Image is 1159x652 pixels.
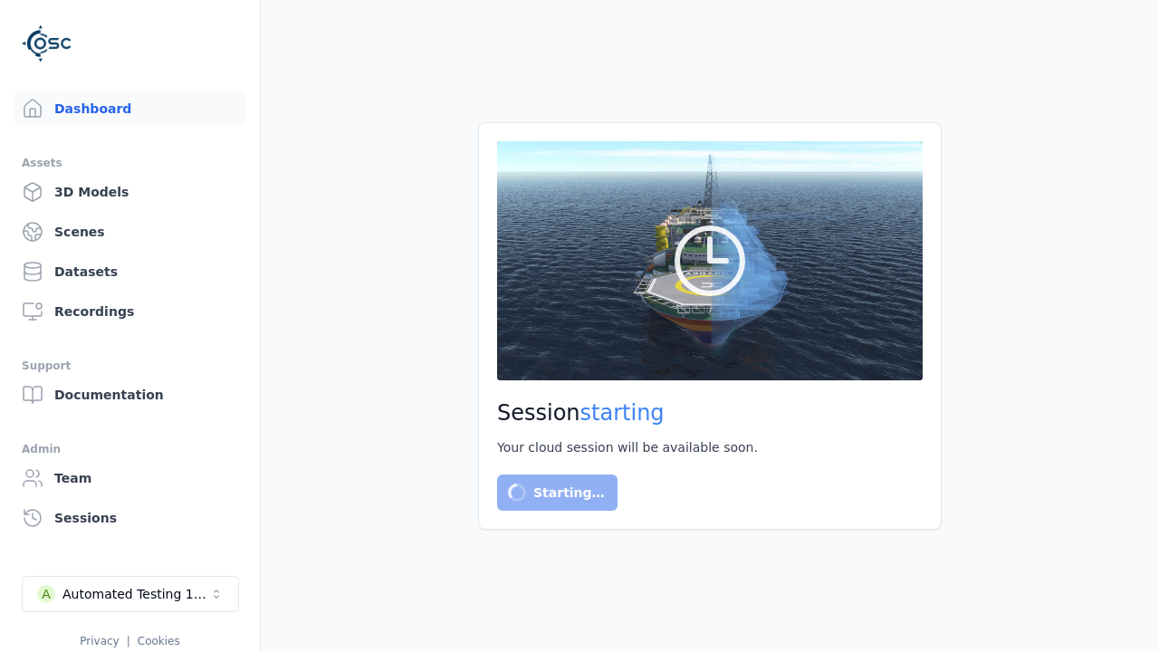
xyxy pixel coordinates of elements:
[62,585,209,603] div: Automated Testing 1 - Playwright
[138,635,180,647] a: Cookies
[127,635,130,647] span: |
[580,400,665,426] span: starting
[80,635,119,647] a: Privacy
[14,460,245,496] a: Team
[22,152,238,174] div: Assets
[14,293,245,330] a: Recordings
[14,254,245,290] a: Datasets
[22,576,239,612] button: Select a workspace
[497,438,923,456] div: Your cloud session will be available soon.
[22,355,238,377] div: Support
[14,377,245,413] a: Documentation
[497,398,923,427] h2: Session
[14,214,245,250] a: Scenes
[497,475,618,511] button: Starting…
[37,585,55,603] div: A
[14,174,245,210] a: 3D Models
[22,438,238,460] div: Admin
[22,18,72,69] img: Logo
[14,91,245,127] a: Dashboard
[14,500,245,536] a: Sessions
